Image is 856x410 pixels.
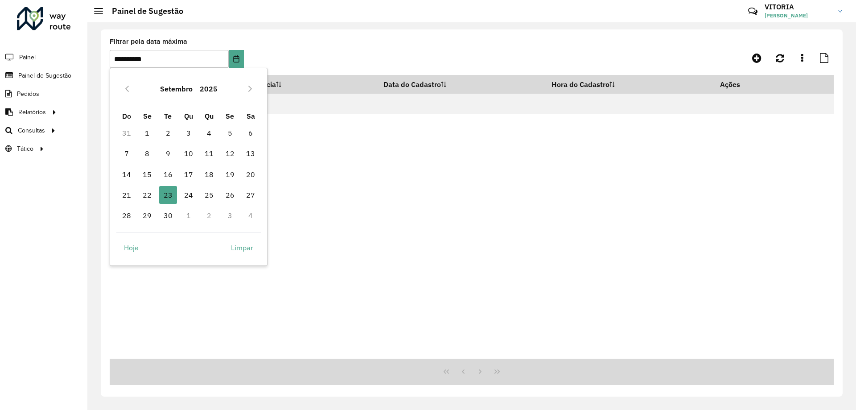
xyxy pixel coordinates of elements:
[122,112,131,120] span: Do
[184,112,193,120] span: Qu
[103,6,183,16] h2: Painel de Sugestão
[221,186,239,204] span: 26
[178,164,199,185] td: 17
[178,205,199,226] td: 1
[116,185,137,205] td: 21
[220,123,240,143] td: 5
[157,123,178,143] td: 2
[159,186,177,204] span: 23
[240,123,261,143] td: 6
[178,143,199,164] td: 10
[199,164,219,185] td: 18
[743,2,762,21] a: Contato Rápido
[220,205,240,226] td: 3
[116,143,137,164] td: 7
[240,185,261,205] td: 27
[164,112,172,120] span: Te
[765,3,831,11] h3: VITORIA
[200,186,218,204] span: 25
[378,75,545,94] th: Data do Cadastro
[137,123,157,143] td: 1
[159,145,177,162] span: 9
[226,112,234,120] span: Se
[120,82,134,96] button: Previous Month
[19,53,36,62] span: Painel
[205,112,214,120] span: Qu
[240,143,261,164] td: 13
[223,239,261,257] button: Limpar
[242,145,259,162] span: 13
[159,207,177,224] span: 30
[110,36,187,47] label: Filtrar pela data máxima
[138,124,156,142] span: 1
[116,239,146,257] button: Hoje
[545,75,714,94] th: Hora do Cadastro
[247,112,255,120] span: Sa
[221,145,239,162] span: 12
[229,50,243,68] button: Choose Date
[180,124,198,142] span: 3
[200,166,218,183] span: 18
[116,123,137,143] td: 31
[242,186,259,204] span: 27
[231,242,253,253] span: Limpar
[124,242,139,253] span: Hoje
[242,166,259,183] span: 20
[138,207,156,224] span: 29
[157,164,178,185] td: 16
[215,75,378,94] th: Data de Vigência
[199,123,219,143] td: 4
[240,205,261,226] td: 4
[221,124,239,142] span: 5
[17,89,39,99] span: Pedidos
[159,124,177,142] span: 2
[118,186,136,204] span: 21
[138,145,156,162] span: 8
[156,78,196,99] button: Choose Month
[159,166,177,183] span: 16
[137,143,157,164] td: 8
[178,185,199,205] td: 24
[18,126,45,135] span: Consultas
[199,143,219,164] td: 11
[242,124,259,142] span: 6
[18,71,71,80] span: Painel de Sugestão
[116,205,137,226] td: 28
[143,112,152,120] span: Se
[220,143,240,164] td: 12
[138,166,156,183] span: 15
[243,82,257,96] button: Next Month
[116,164,137,185] td: 14
[138,186,156,204] span: 22
[714,75,767,94] th: Ações
[110,68,267,266] div: Choose Date
[199,185,219,205] td: 25
[178,123,199,143] td: 3
[137,205,157,226] td: 29
[221,166,239,183] span: 19
[17,144,33,153] span: Tático
[118,145,136,162] span: 7
[180,186,198,204] span: 24
[200,124,218,142] span: 4
[196,78,221,99] button: Choose Year
[118,207,136,224] span: 28
[240,164,261,185] td: 20
[180,145,198,162] span: 10
[18,108,46,117] span: Relatórios
[220,164,240,185] td: 19
[765,12,831,20] span: [PERSON_NAME]
[157,185,178,205] td: 23
[137,185,157,205] td: 22
[157,205,178,226] td: 30
[180,166,198,183] span: 17
[110,94,834,114] td: Nenhum registro encontrado
[118,166,136,183] span: 14
[199,205,219,226] td: 2
[220,185,240,205] td: 26
[137,164,157,185] td: 15
[157,143,178,164] td: 9
[200,145,218,162] span: 11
